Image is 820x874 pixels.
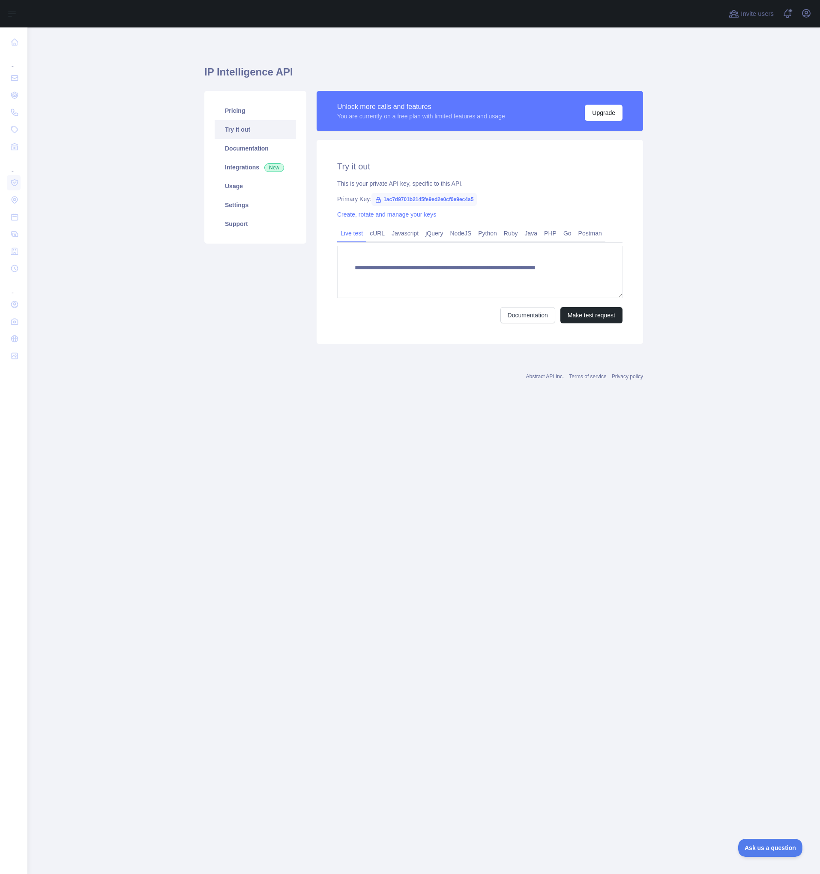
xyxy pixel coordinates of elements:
a: Create, rotate and manage your keys [337,211,436,218]
a: PHP [541,226,560,240]
button: Upgrade [585,105,622,121]
a: Javascript [388,226,422,240]
h2: Try it out [337,160,622,172]
a: Ruby [500,226,521,240]
a: jQuery [422,226,446,240]
div: This is your private API key, specific to this API. [337,179,622,188]
a: NodeJS [446,226,475,240]
a: Settings [215,196,296,214]
a: Support [215,214,296,233]
a: Integrations New [215,158,296,177]
a: Documentation [215,139,296,158]
a: cURL [366,226,388,240]
a: Privacy policy [612,374,643,380]
span: Invite users [741,9,774,19]
a: Java [521,226,541,240]
a: Abstract API Inc. [526,374,564,380]
a: Live test [337,226,366,240]
div: You are currently on a free plan with limited features and usage [337,112,505,121]
a: Python [475,226,500,240]
a: Usage [215,177,296,196]
a: Pricing [215,101,296,120]
a: Go [560,226,575,240]
iframe: Toggle Customer Support [738,839,803,857]
div: Primary Key: [337,195,622,203]
div: ... [7,278,21,295]
div: ... [7,156,21,173]
span: New [264,163,284,172]
a: Terms of service [569,374,606,380]
button: Make test request [560,307,622,323]
a: Try it out [215,120,296,139]
div: Unlock more calls and features [337,102,505,112]
h1: IP Intelligence API [204,65,643,86]
a: Postman [575,226,605,240]
div: ... [7,51,21,69]
span: 1ac7d9701b2145fe9ed2e0cf0e9ec4a5 [371,193,477,206]
button: Invite users [727,7,775,21]
a: Documentation [500,307,555,323]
